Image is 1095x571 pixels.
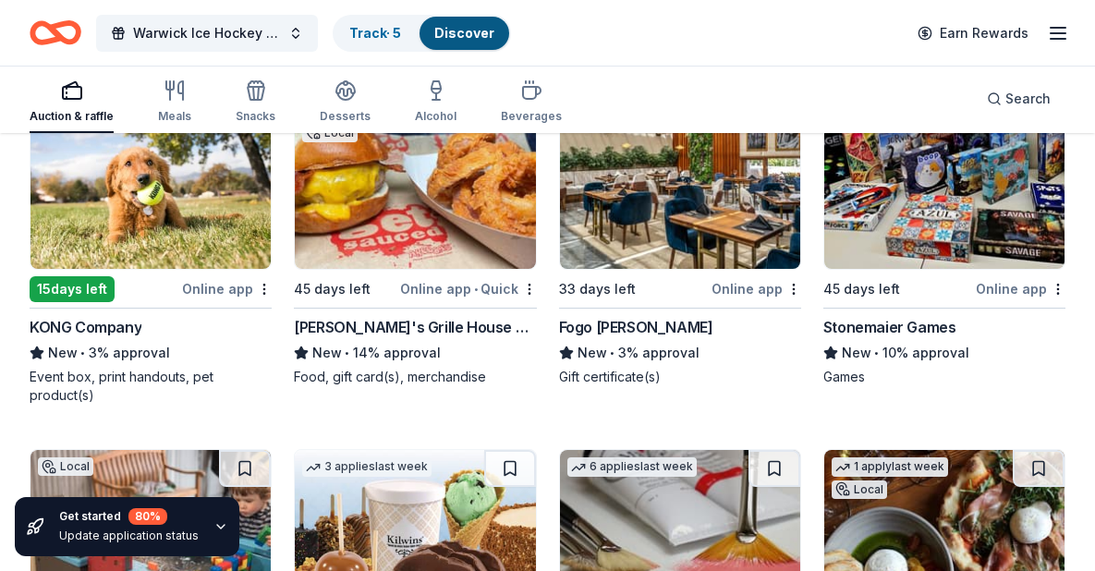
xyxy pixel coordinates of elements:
div: Food, gift card(s), merchandise [294,368,536,386]
span: Warwick Ice Hockey club bingo [133,22,281,44]
button: Search [972,80,1065,117]
div: 3% approval [30,342,272,364]
span: New [842,342,871,364]
button: Warwick Ice Hockey club bingo [96,15,318,52]
div: KONG Company [30,316,141,338]
button: Meals [158,72,191,133]
div: Desserts [320,109,371,124]
div: Games [823,368,1065,386]
a: Track· 5 [349,25,401,41]
div: Online app [712,277,801,300]
div: 15 days left [30,276,115,302]
span: New [312,342,342,364]
a: Image for Fogo de Chao4 applieslast week33 days leftOnline appFogo [PERSON_NAME]New•3% approvalGi... [559,92,801,386]
div: Event box, print handouts, pet product(s) [30,368,272,405]
img: Image for KONG Company [30,93,271,269]
a: Image for KONG Company5 applieslast week15days leftOnline appKONG CompanyNew•3% approvalEvent box... [30,92,272,405]
span: Search [1005,88,1051,110]
div: 6 applies last week [567,457,697,477]
div: 3% approval [559,342,801,364]
button: Snacks [236,72,275,133]
span: • [80,346,85,360]
div: 80 % [128,508,167,525]
span: • [610,346,614,360]
button: Alcohol [415,72,456,133]
div: 45 days left [823,278,900,300]
span: • [346,346,350,360]
div: 1 apply last week [832,457,948,477]
span: • [874,346,879,360]
div: 10% approval [823,342,1065,364]
div: Local [832,480,887,499]
img: Image for Stonemaier Games [824,93,1065,269]
span: New [578,342,607,364]
div: Stonemaier Games [823,316,956,338]
img: Image for Arooga's Grille House & Sports Bar [295,93,535,269]
div: Fogo [PERSON_NAME] [559,316,713,338]
div: 3 applies last week [302,457,432,477]
a: Discover [434,25,494,41]
div: Local [38,457,93,476]
a: Image for Stonemaier Games2 applieslast week45 days leftOnline appStonemaier GamesNew•10% approva... [823,92,1065,386]
div: Alcohol [415,109,456,124]
a: Earn Rewards [906,17,1040,50]
div: Online app [182,277,272,300]
button: Track· 5Discover [333,15,511,52]
div: Meals [158,109,191,124]
div: 14% approval [294,342,536,364]
button: Auction & raffle [30,72,114,133]
div: Beverages [501,109,562,124]
button: Desserts [320,72,371,133]
div: 33 days left [559,278,636,300]
div: Auction & raffle [30,109,114,124]
div: [PERSON_NAME]'s Grille House & Sports Bar [294,316,536,338]
div: Update application status [59,528,199,543]
img: Image for Fogo de Chao [560,93,800,269]
div: Online app Quick [400,277,537,300]
div: Online app [976,277,1065,300]
button: Beverages [501,72,562,133]
span: New [48,342,78,364]
a: Image for Arooga's Grille House & Sports Bar2 applieslast weekLocal45 days leftOnline app•Quick[P... [294,92,536,386]
div: Gift certificate(s) [559,368,801,386]
div: Get started [59,508,199,525]
a: Home [30,11,81,55]
div: Snacks [236,109,275,124]
span: • [474,282,478,297]
div: 45 days left [294,278,371,300]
